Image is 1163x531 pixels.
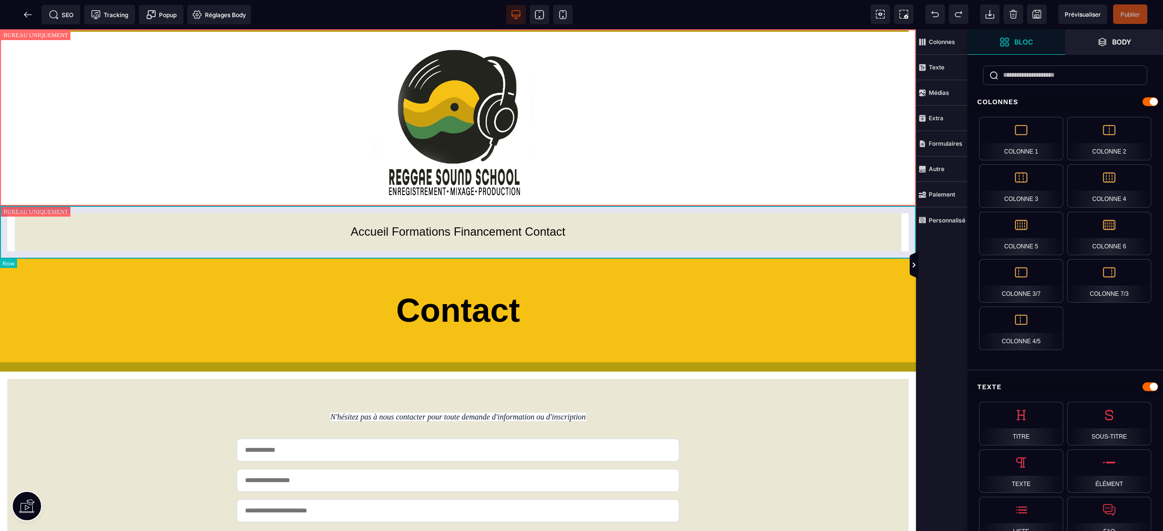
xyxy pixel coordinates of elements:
span: Voir tablette [530,5,549,24]
span: Enregistrer [1027,4,1047,24]
div: Sous-titre [1067,402,1151,445]
span: Popup [146,10,177,20]
span: Autre [916,156,967,182]
span: Défaire [925,4,945,24]
span: Créer une alerte modale [139,5,183,24]
div: Colonne 3/7 [979,259,1063,303]
h1: Contact [15,256,901,306]
span: Voir mobile [553,5,573,24]
span: Retour [18,5,38,24]
strong: Extra [929,114,943,122]
span: Prévisualiser [1065,11,1101,18]
strong: Autre [929,165,944,173]
span: Voir bureau [506,5,526,24]
span: Formulaires [916,131,967,156]
span: Réglages Body [192,10,246,20]
div: Colonne 7/3 [1067,259,1151,303]
span: Ouvrir les calques [1065,29,1163,55]
span: Afficher les vues [967,251,977,280]
span: Paiement [916,182,967,207]
span: Favicon [187,5,251,24]
div: Colonne 2 [1067,117,1151,160]
span: SEO [49,10,73,20]
span: Importer [980,4,1000,24]
span: Capture d'écran [894,4,914,24]
div: Texte [979,449,1063,493]
a: Accueil [351,196,388,209]
div: Titre [979,402,1063,445]
span: Enregistrer le contenu [1113,4,1147,24]
div: Colonnes [967,93,1163,111]
img: 4275e03cccdd2596e6c8e3e803fb8e3d_LOGO_REGGAE_SOUND_SCHOOL_2025_.png [374,13,535,175]
strong: Formulaires [929,140,962,147]
span: Métadata SEO [42,5,80,24]
a: Formations [392,196,450,209]
strong: Personnalisé [929,217,965,224]
span: Médias [916,80,967,106]
span: Voir les composants [871,4,890,24]
span: Personnalisé [916,207,967,233]
div: Colonne 4 [1067,164,1151,208]
div: Élément [1067,449,1151,493]
span: Rétablir [949,4,968,24]
strong: Texte [929,64,944,71]
span: Aperçu [1058,4,1107,24]
div: Colonne 6 [1067,212,1151,255]
strong: Bloc [1014,38,1033,45]
strong: Colonnes [929,38,955,45]
div: Colonne 5 [979,212,1063,255]
span: Publier [1120,11,1140,18]
div: Texte [967,378,1163,396]
span: Colonnes [916,29,967,55]
span: Ouvrir les blocs [967,29,1065,55]
span: Nettoyage [1004,4,1023,24]
span: Extra [916,106,967,131]
div: Colonne 1 [979,117,1063,160]
strong: Paiement [929,191,955,198]
span: Texte [916,55,967,80]
div: Colonne 4/5 [979,307,1063,350]
a: Financement [454,196,522,209]
div: Colonne 3 [979,164,1063,208]
span: Code de suivi [84,5,135,24]
span: Tracking [91,10,128,20]
em: N'hésitez pas à nous contacter pour toute demande d'information ou d'inscription [330,383,585,392]
strong: Body [1112,38,1131,45]
a: Contact [525,196,565,209]
strong: Médias [929,89,949,96]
